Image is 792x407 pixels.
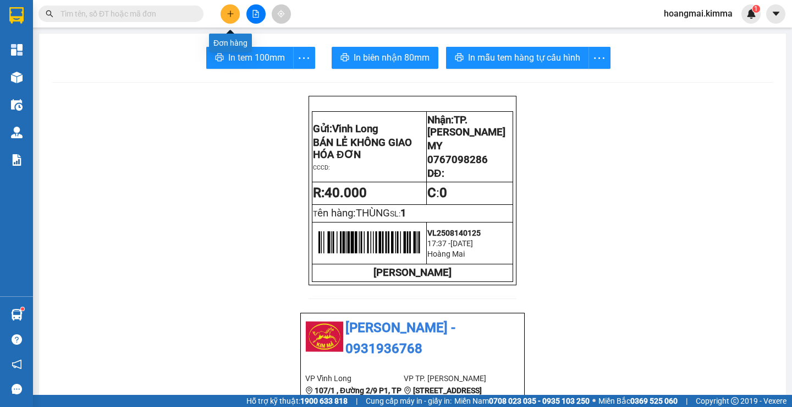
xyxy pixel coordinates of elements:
[305,387,313,394] span: environment
[12,334,22,345] span: question-circle
[9,7,24,24] img: logo-vxr
[404,372,502,384] li: VP TP. [PERSON_NAME]
[489,397,590,405] strong: 0708 023 035 - 0935 103 250
[313,164,330,171] span: CCCD:
[356,395,358,407] span: |
[454,395,590,407] span: Miền Nam
[305,318,344,356] img: logo.jpg
[686,395,687,407] span: |
[305,386,402,407] b: 107/1 , Đường 2/9 P1, TP Vĩnh Long
[332,123,378,135] span: Vĩnh Long
[11,127,23,138] img: warehouse-icon
[468,51,580,64] span: In mẫu tem hàng tự cấu hình
[588,47,610,69] button: more
[11,72,23,83] img: warehouse-icon
[446,47,589,69] button: printerIn mẫu tem hàng tự cấu hình
[404,387,411,394] span: environment
[390,209,400,218] span: SL:
[46,10,53,18] span: search
[313,137,412,161] span: BÁN LẺ KHÔNG GIAO HÓA ĐƠN
[630,397,678,405] strong: 0369 525 060
[11,309,23,321] img: warehouse-icon
[427,114,505,138] span: TP. [PERSON_NAME]
[752,5,760,13] sup: 1
[427,239,450,248] span: 17:37 -
[354,51,430,64] span: In biên nhận 80mm
[252,10,260,18] span: file-add
[317,207,390,219] span: ên hàng:
[61,8,190,20] input: Tìm tên, số ĐT hoặc mã đơn
[427,249,465,258] span: Hoàng Mai
[589,51,610,65] span: more
[427,114,505,138] span: Nhận:
[766,4,785,24] button: caret-down
[313,185,367,200] strong: R:
[11,154,23,166] img: solution-icon
[11,99,23,111] img: warehouse-icon
[427,229,481,237] span: VL2508140125
[12,384,22,394] span: message
[754,5,758,13] span: 1
[404,386,482,407] b: [STREET_ADDRESS][PERSON_NAME]
[313,123,378,135] span: Gửi:
[206,47,294,69] button: printerIn tem 100mm
[340,53,349,63] span: printer
[746,9,756,19] img: icon-new-feature
[305,318,520,359] li: [PERSON_NAME] - 0931936768
[305,372,404,384] li: VP Vĩnh Long
[450,239,473,248] span: [DATE]
[246,4,266,24] button: file-add
[427,185,447,200] span: :
[439,185,447,200] span: 0
[11,44,23,56] img: dashboard-icon
[655,7,741,20] span: hoangmai.kimma
[300,397,348,405] strong: 1900 633 818
[12,359,22,370] span: notification
[246,395,348,407] span: Hỗ trợ kỹ thuật:
[427,154,488,166] span: 0767098286
[771,9,781,19] span: caret-down
[272,4,291,24] button: aim
[227,10,234,18] span: plus
[324,185,367,200] span: 40.000
[373,267,452,279] strong: [PERSON_NAME]
[400,207,406,219] span: 1
[366,395,452,407] span: Cung cấp máy in - giấy in:
[221,4,240,24] button: plus
[356,207,390,219] span: THÙNG
[332,47,438,69] button: printerIn biên nhận 80mm
[215,53,224,63] span: printer
[277,10,285,18] span: aim
[293,47,315,69] button: more
[598,395,678,407] span: Miền Bắc
[427,185,436,200] strong: C
[427,167,444,180] span: DĐ:
[313,209,390,218] span: T
[592,399,596,403] span: ⚪️
[209,34,252,52] div: Đơn hàng
[427,140,442,152] span: MY
[455,53,464,63] span: printer
[731,397,739,405] span: copyright
[294,51,315,65] span: more
[228,51,285,64] span: In tem 100mm
[21,307,24,311] sup: 1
